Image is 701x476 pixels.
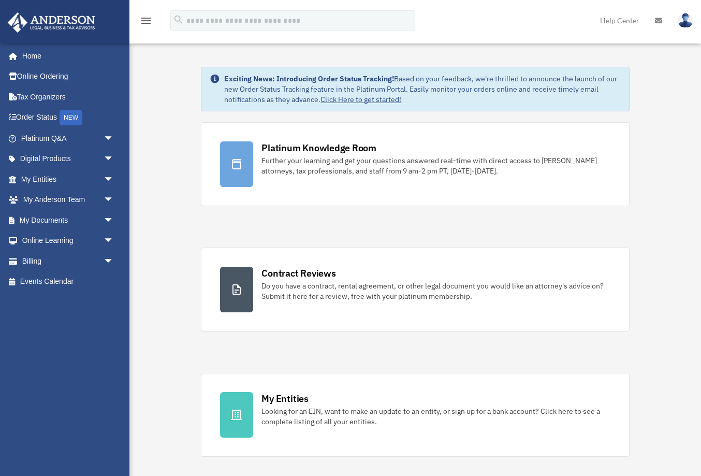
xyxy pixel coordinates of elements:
[261,392,308,405] div: My Entities
[7,149,129,169] a: Digital Productsarrow_drop_down
[7,169,129,190] a: My Entitiesarrow_drop_down
[104,230,124,252] span: arrow_drop_down
[7,86,129,107] a: Tax Organizers
[173,14,184,25] i: search
[7,230,129,251] a: Online Learningarrow_drop_down
[104,251,124,272] span: arrow_drop_down
[7,210,129,230] a: My Documentsarrow_drop_down
[7,46,124,66] a: Home
[7,66,129,87] a: Online Ordering
[104,149,124,170] span: arrow_drop_down
[7,190,129,210] a: My Anderson Teamarrow_drop_down
[140,15,152,27] i: menu
[261,141,376,154] div: Platinum Knowledge Room
[224,74,394,83] strong: Exciting News: Introducing Order Status Tracking!
[104,169,124,190] span: arrow_drop_down
[60,110,82,125] div: NEW
[224,74,620,105] div: Based on your feedback, we're thrilled to announce the launch of our new Order Status Tracking fe...
[201,248,629,331] a: Contract Reviews Do you have a contract, rental agreement, or other legal document you would like...
[261,267,335,280] div: Contract Reviews
[140,18,152,27] a: menu
[261,406,610,427] div: Looking for an EIN, want to make an update to an entity, or sign up for a bank account? Click her...
[201,373,629,457] a: My Entities Looking for an EIN, want to make an update to an entity, or sign up for a bank accoun...
[261,155,610,176] div: Further your learning and get your questions answered real-time with direct access to [PERSON_NAM...
[7,128,129,149] a: Platinum Q&Aarrow_drop_down
[201,122,629,206] a: Platinum Knowledge Room Further your learning and get your questions answered real-time with dire...
[261,281,610,301] div: Do you have a contract, rental agreement, or other legal document you would like an attorney's ad...
[320,95,401,104] a: Click Here to get started!
[7,271,129,292] a: Events Calendar
[5,12,98,33] img: Anderson Advisors Platinum Portal
[7,251,129,271] a: Billingarrow_drop_down
[678,13,693,28] img: User Pic
[104,128,124,149] span: arrow_drop_down
[104,190,124,211] span: arrow_drop_down
[7,107,129,128] a: Order StatusNEW
[104,210,124,231] span: arrow_drop_down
